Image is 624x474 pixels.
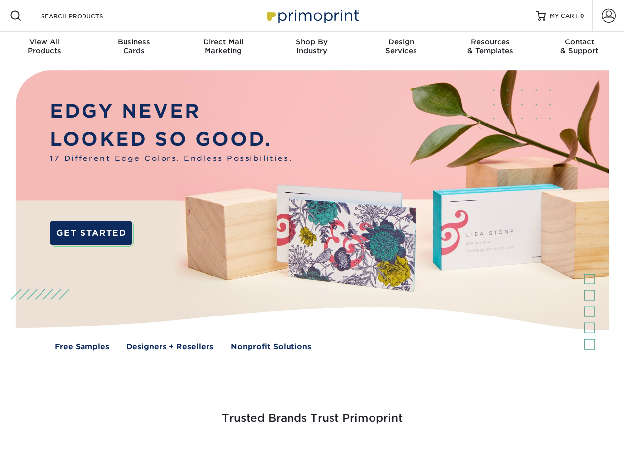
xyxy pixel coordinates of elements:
h3: Trusted Brands Trust Primoprint [23,388,601,436]
div: Marketing [178,38,267,55]
div: & Support [535,38,624,55]
span: Contact [535,38,624,46]
span: Business [89,38,178,46]
a: Contact& Support [535,32,624,63]
a: Designers + Resellers [126,341,213,353]
a: GET STARTED [50,221,132,245]
a: Shop ByIndustry [267,32,356,63]
div: Services [357,38,446,55]
span: 0 [580,12,584,19]
a: Nonprofit Solutions [231,341,311,353]
span: 17 Different Edge Colors. Endless Possibilities. [50,153,292,164]
span: Design [357,38,446,46]
input: SEARCH PRODUCTS..... [40,10,136,22]
div: Industry [267,38,356,55]
div: Cards [89,38,178,55]
a: DesignServices [357,32,446,63]
a: Resources& Templates [446,32,535,63]
img: Primoprint [263,5,362,26]
p: EDGY NEVER [50,97,292,125]
span: Shop By [267,38,356,46]
div: & Templates [446,38,535,55]
span: MY CART [550,12,578,20]
a: Direct MailMarketing [178,32,267,63]
span: Resources [446,38,535,46]
a: Free Samples [55,341,109,353]
a: BusinessCards [89,32,178,63]
span: Direct Mail [178,38,267,46]
p: LOOKED SO GOOD. [50,125,292,154]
